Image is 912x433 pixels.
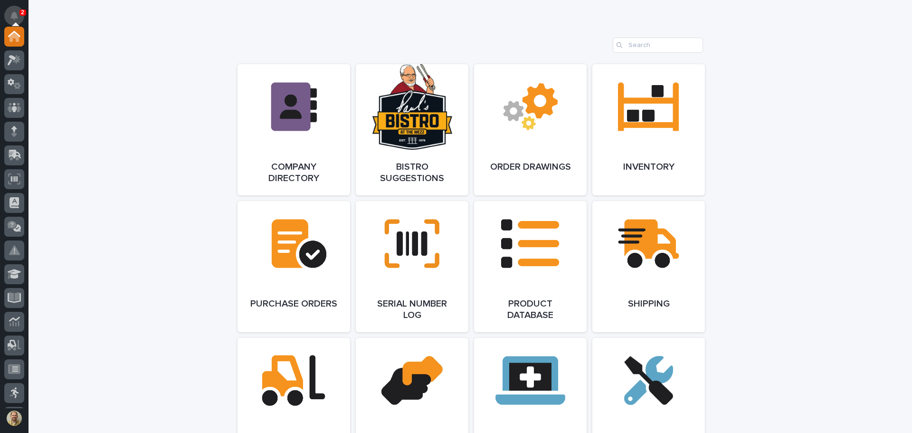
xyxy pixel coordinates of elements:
a: Purchase Orders [237,201,350,332]
a: Bistro Suggestions [356,64,468,195]
a: Company Directory [237,64,350,195]
button: Notifications [4,6,24,26]
p: 2 [21,9,24,16]
a: Order Drawings [474,64,587,195]
div: Notifications2 [12,11,24,27]
a: Shipping [592,201,705,332]
a: Serial Number Log [356,201,468,332]
a: Inventory [592,64,705,195]
button: users-avatar [4,408,24,428]
input: Search [613,38,703,53]
a: Product Database [474,201,587,332]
